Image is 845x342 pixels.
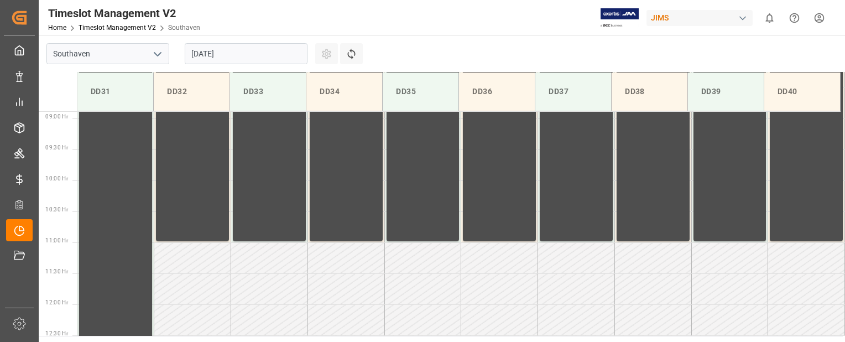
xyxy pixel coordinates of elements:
div: DD32 [163,81,221,102]
span: 10:30 Hr [45,206,68,213]
span: 09:00 Hr [45,113,68,120]
div: DD40 [773,81,831,102]
div: DD36 [468,81,526,102]
span: 11:30 Hr [45,268,68,274]
div: JIMS [646,10,753,26]
input: DD.MM.YYYY [185,43,307,64]
input: Type to search/select [46,43,169,64]
div: DD31 [86,81,144,102]
span: 10:00 Hr [45,175,68,182]
div: DD34 [315,81,373,102]
button: JIMS [646,7,757,28]
a: Home [48,24,66,32]
span: 12:30 Hr [45,330,68,336]
div: DD35 [392,81,450,102]
div: DD39 [697,81,755,102]
button: show 0 new notifications [757,6,782,30]
button: Help Center [782,6,807,30]
div: DD38 [620,81,679,102]
span: 09:30 Hr [45,144,68,151]
span: 11:00 Hr [45,237,68,243]
button: open menu [149,45,165,63]
span: 12:00 Hr [45,299,68,305]
div: Timeslot Management V2 [48,5,200,22]
a: Timeslot Management V2 [79,24,156,32]
img: Exertis%20JAM%20-%20Email%20Logo.jpg_1722504956.jpg [601,8,639,28]
div: DD33 [239,81,297,102]
div: DD37 [544,81,602,102]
